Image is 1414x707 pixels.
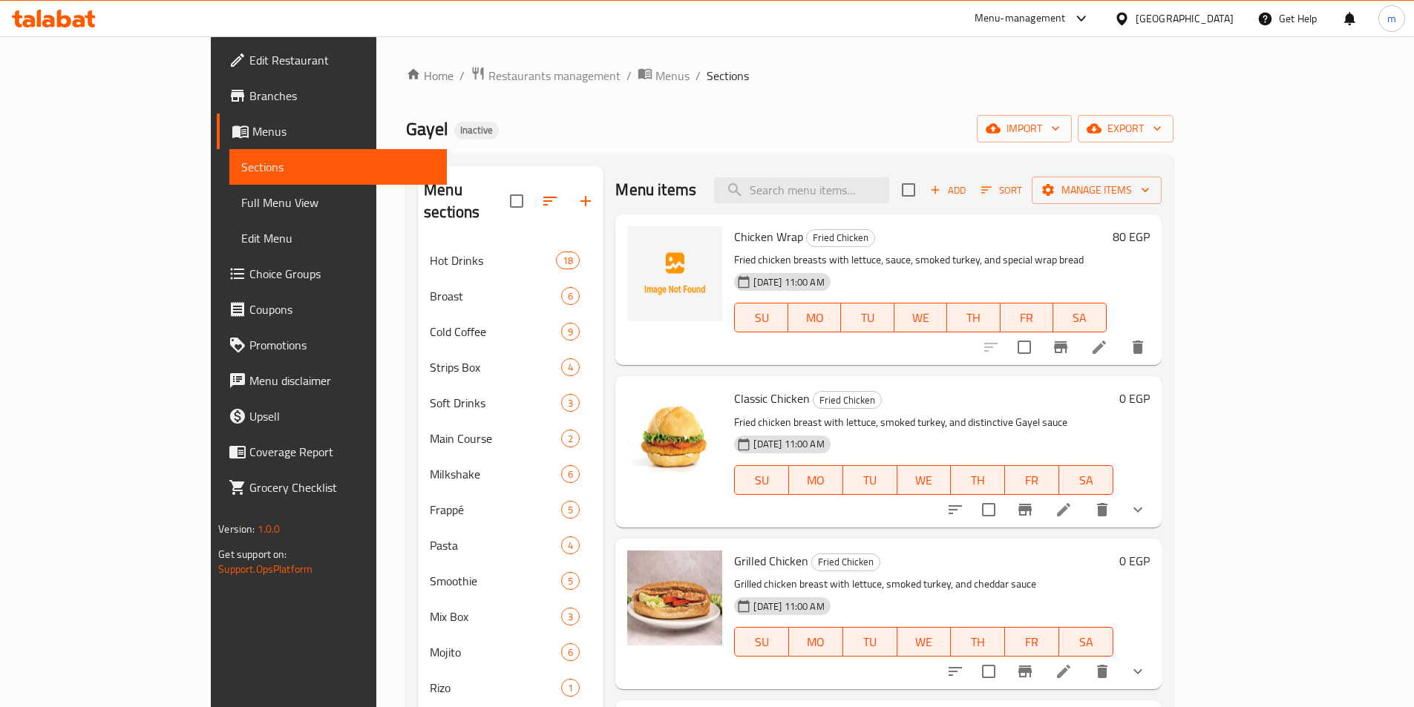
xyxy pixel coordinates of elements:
[951,465,1005,495] button: TH
[430,643,561,661] span: Mojito
[747,275,830,289] span: [DATE] 11:00 AM
[430,430,561,447] span: Main Course
[430,394,561,412] span: Soft Drinks
[249,87,435,105] span: Branches
[561,536,580,554] div: items
[1113,226,1150,247] h6: 80 EGP
[561,608,580,625] div: items
[252,122,435,140] span: Menus
[562,503,579,517] span: 5
[418,634,603,670] div: Mojito6
[562,539,579,553] span: 4
[1136,10,1234,27] div: [GEOGRAPHIC_DATA]
[972,179,1032,202] span: Sort items
[1084,492,1120,527] button: delete
[501,185,532,217] span: Select all sections
[638,66,690,85] a: Menus
[812,553,880,570] span: Fried Chicken
[241,194,435,211] span: Full Menu View
[430,251,556,269] div: Hot Drinks
[951,627,1005,657] button: TH
[843,627,897,657] button: TU
[430,323,561,341] span: Cold Coffee
[849,470,891,491] span: TU
[1078,115,1174,142] button: export
[218,519,255,539] span: Version:
[562,289,579,303] span: 6
[953,307,994,329] span: TH
[795,470,837,491] span: MO
[430,608,561,625] span: Mix Box
[734,550,808,572] span: Grilled Chicken
[1032,177,1162,204] button: Manage items
[893,174,924,205] span: Select section
[1009,332,1040,363] span: Select to update
[903,470,946,491] span: WE
[789,627,843,657] button: MO
[1120,329,1156,365] button: delete
[894,303,947,332] button: WE
[430,679,561,697] div: Rizo
[241,229,435,247] span: Edit Menu
[734,413,1113,432] p: Fried chicken breast with lettuce, smoked turkey, and distinctive Gayel sauce
[1001,303,1053,332] button: FR
[1011,470,1053,491] span: FR
[418,314,603,349] div: Cold Coffee9
[734,226,803,248] span: Chicken Wrap
[1055,662,1073,680] a: Edit menu item
[418,670,603,706] div: Rizo1
[229,149,447,185] a: Sections
[217,363,447,398] a: Menu disclaimer
[627,226,722,321] img: Chicken Wrap
[217,327,447,363] a: Promotions
[454,124,499,137] span: Inactive
[849,631,891,653] span: TU
[454,122,499,139] div: Inactive
[217,42,447,78] a: Edit Restaurant
[615,179,696,201] h2: Menu items
[924,179,972,202] button: Add
[561,287,580,305] div: items
[788,303,841,332] button: MO
[981,182,1022,199] span: Sort
[1059,307,1100,329] span: SA
[562,574,579,588] span: 5
[562,325,579,339] span: 9
[561,465,580,483] div: items
[217,470,447,505] a: Grocery Checklist
[488,67,621,85] span: Restaurants management
[218,545,287,564] span: Get support on:
[561,572,580,590] div: items
[1119,388,1150,409] h6: 0 EGP
[1387,10,1396,27] span: m
[924,179,972,202] span: Add item
[1053,303,1106,332] button: SA
[1129,501,1147,519] svg: Show Choices
[806,229,875,247] div: Fried Chicken
[556,251,580,269] div: items
[747,437,830,451] span: [DATE] 11:00 AM
[1065,631,1107,653] span: SA
[418,527,603,563] div: Pasta4
[249,407,435,425] span: Upsell
[430,287,561,305] span: Broast
[813,391,882,409] div: Fried Chicken
[1090,338,1108,356] a: Edit menu item
[258,519,281,539] span: 1.0.0
[562,432,579,446] span: 2
[562,610,579,624] span: 3
[714,177,889,203] input: search
[217,292,447,327] a: Coupons
[811,553,880,571] div: Fried Chicken
[1005,465,1059,495] button: FR
[249,479,435,496] span: Grocery Checklist
[1007,307,1047,329] span: FR
[217,434,447,470] a: Coverage Report
[557,254,579,268] span: 18
[562,396,579,410] span: 3
[430,358,561,376] div: Strips Box
[1090,119,1162,138] span: export
[561,679,580,697] div: items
